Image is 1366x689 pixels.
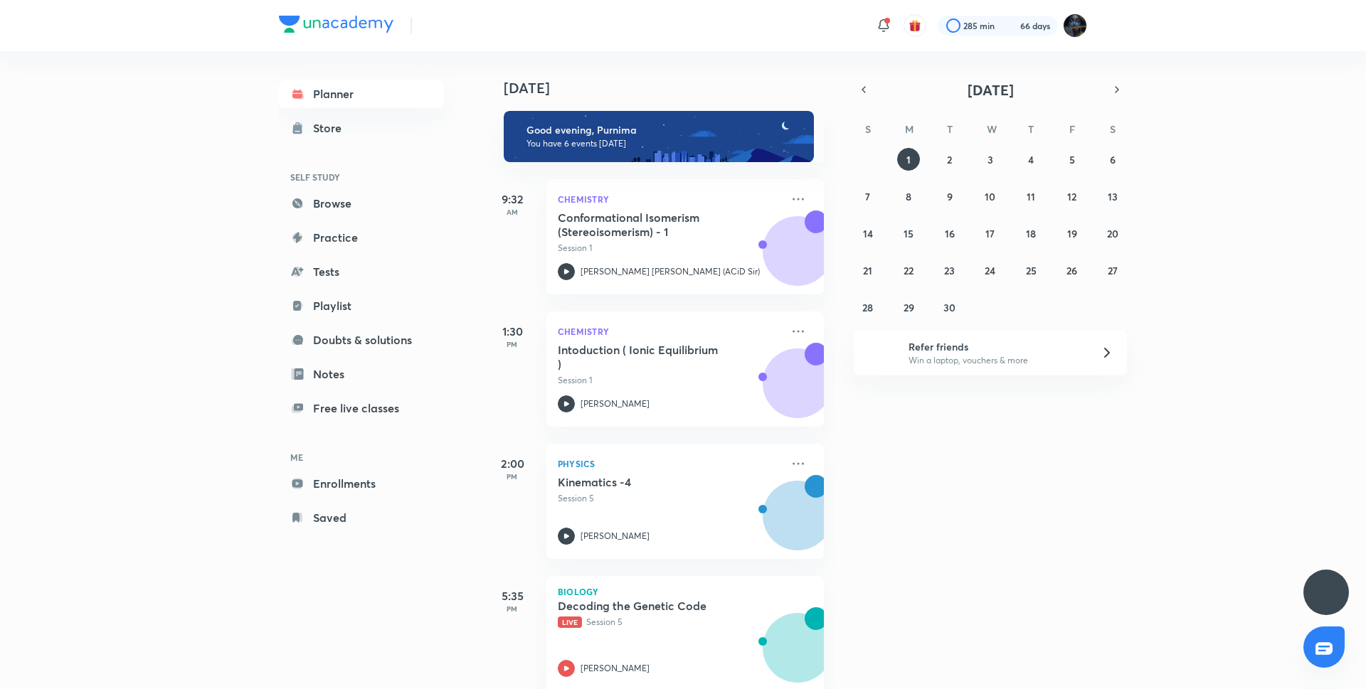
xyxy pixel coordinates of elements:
a: Practice [279,223,444,252]
a: Planner [279,80,444,108]
button: September 3, 2025 [979,148,1002,171]
h5: 2:00 [484,455,541,472]
h5: Decoding the Genetic Code [558,599,735,613]
abbr: September 19, 2025 [1067,227,1077,240]
h5: Kinematics -4 [558,475,735,489]
button: September 6, 2025 [1101,148,1124,171]
a: Playlist [279,292,444,320]
button: September 28, 2025 [857,296,879,319]
img: Avatar [763,224,832,292]
abbr: September 13, 2025 [1108,190,1118,203]
button: September 11, 2025 [1020,185,1042,208]
abbr: September 3, 2025 [988,153,993,166]
p: [PERSON_NAME] [581,397,650,410]
button: September 24, 2025 [979,259,1002,282]
p: [PERSON_NAME] [581,662,650,675]
button: September 2, 2025 [938,148,961,171]
p: Chemistry [558,191,781,208]
h6: Refer friends [909,339,1084,354]
button: September 5, 2025 [1061,148,1084,171]
p: Chemistry [558,323,781,340]
h6: SELF STUDY [279,165,444,189]
a: Company Logo [279,16,393,36]
button: September 9, 2025 [938,185,961,208]
img: avatar [909,19,921,32]
p: Session 1 [558,374,781,387]
button: September 4, 2025 [1020,148,1042,171]
button: [DATE] [874,80,1107,100]
a: Doubts & solutions [279,326,444,354]
abbr: September 2, 2025 [947,153,952,166]
img: referral [865,338,894,367]
p: PM [484,472,541,481]
p: PM [484,604,541,613]
abbr: Wednesday [987,122,997,136]
abbr: September 14, 2025 [863,227,873,240]
abbr: September 4, 2025 [1028,153,1034,166]
abbr: September 15, 2025 [904,227,914,240]
abbr: September 22, 2025 [904,264,914,277]
abbr: September 26, 2025 [1066,264,1077,277]
abbr: Sunday [865,122,871,136]
img: Company Logo [279,16,393,33]
abbr: September 18, 2025 [1026,227,1036,240]
p: [PERSON_NAME] [581,530,650,543]
button: September 17, 2025 [979,222,1002,245]
p: Biology [558,587,812,596]
abbr: September 17, 2025 [985,227,995,240]
abbr: September 7, 2025 [865,190,870,203]
p: PM [484,340,541,348]
abbr: September 5, 2025 [1069,153,1075,166]
button: September 26, 2025 [1061,259,1084,282]
h6: Good evening, Purnima [526,124,801,137]
div: Store [313,119,350,137]
abbr: September 9, 2025 [947,190,953,203]
button: avatar [904,14,926,37]
abbr: September 12, 2025 [1067,190,1076,203]
button: September 15, 2025 [897,222,920,245]
abbr: Saturday [1110,122,1116,136]
p: Physics [558,455,781,472]
h5: 1:30 [484,323,541,340]
h5: 9:32 [484,191,541,208]
p: Session 1 [558,242,781,255]
h6: ME [279,445,444,469]
a: Store [279,114,444,142]
abbr: September 21, 2025 [863,264,872,277]
abbr: September 20, 2025 [1107,227,1118,240]
p: AM [484,208,541,216]
img: streak [1003,18,1017,33]
button: September 8, 2025 [897,185,920,208]
button: September 14, 2025 [857,222,879,245]
abbr: September 30, 2025 [943,301,955,314]
abbr: September 27, 2025 [1108,264,1118,277]
a: Notes [279,360,444,388]
abbr: September 10, 2025 [985,190,995,203]
button: September 30, 2025 [938,296,961,319]
abbr: September 24, 2025 [985,264,995,277]
h4: [DATE] [504,80,838,97]
abbr: September 6, 2025 [1110,153,1116,166]
h5: 5:35 [484,587,541,604]
button: September 27, 2025 [1101,259,1124,282]
h5: Conformational Isomerism (Stereoisomerism) - 1 [558,210,735,239]
button: September 10, 2025 [979,185,1002,208]
abbr: Thursday [1028,122,1034,136]
h5: Intoduction ( Ionic Equilibrium ) [558,343,735,371]
abbr: September 16, 2025 [945,227,955,240]
span: Live [558,616,582,628]
img: ttu [1318,584,1335,601]
button: September 1, 2025 [897,148,920,171]
button: September 13, 2025 [1101,185,1124,208]
abbr: September 11, 2025 [1027,190,1035,203]
p: Session 5 [558,492,781,505]
img: Avatar [763,356,832,424]
img: evening [504,111,814,162]
abbr: September 8, 2025 [906,190,911,203]
abbr: September 23, 2025 [944,264,955,277]
img: Purnima Sharma [1063,14,1087,38]
button: September 23, 2025 [938,259,961,282]
abbr: September 28, 2025 [862,301,873,314]
button: September 29, 2025 [897,296,920,319]
a: Saved [279,503,444,532]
